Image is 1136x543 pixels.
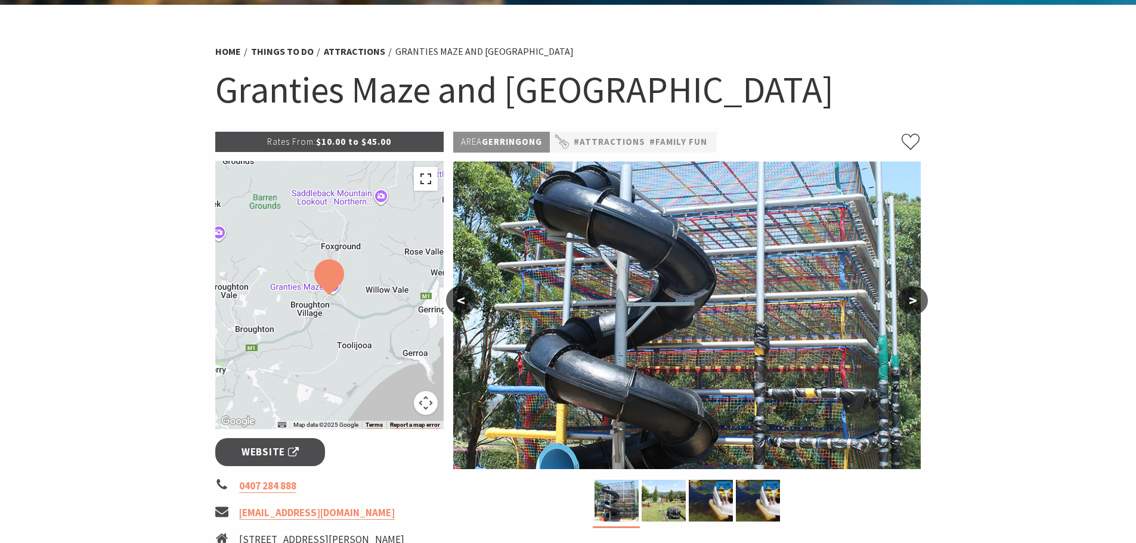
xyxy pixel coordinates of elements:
[453,162,921,469] img: Granties Slide
[461,136,482,147] span: Area
[218,414,258,429] img: Google
[595,480,639,522] img: Granties Slide
[242,444,299,460] span: Website
[215,132,444,152] p: $10.00 to $45.00
[324,45,385,58] a: Attractions
[736,480,780,522] img: Fun Park
[649,135,707,150] a: #Family Fun
[414,167,438,191] button: Toggle fullscreen view
[366,421,383,429] a: Terms (opens in new tab)
[395,44,574,60] li: Granties Maze and [GEOGRAPHIC_DATA]
[453,132,550,153] p: Gerringong
[267,136,316,147] span: Rates From:
[218,414,258,429] a: Open this area in Google Maps (opens a new window)
[278,421,286,429] button: Keyboard shortcuts
[251,45,314,58] a: Things To Do
[446,286,476,315] button: <
[390,421,440,429] a: Report a map error
[215,45,241,58] a: Home
[239,506,395,520] a: [EMAIL_ADDRESS][DOMAIN_NAME]
[689,480,733,522] img: Fun Park
[293,421,358,428] span: Map data ©2025 Google
[414,391,438,415] button: Map camera controls
[215,66,921,114] h1: Granties Maze and [GEOGRAPHIC_DATA]
[574,135,645,150] a: #Attractions
[239,479,296,493] a: 0407 284 888
[898,286,928,315] button: >
[215,438,326,466] a: Website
